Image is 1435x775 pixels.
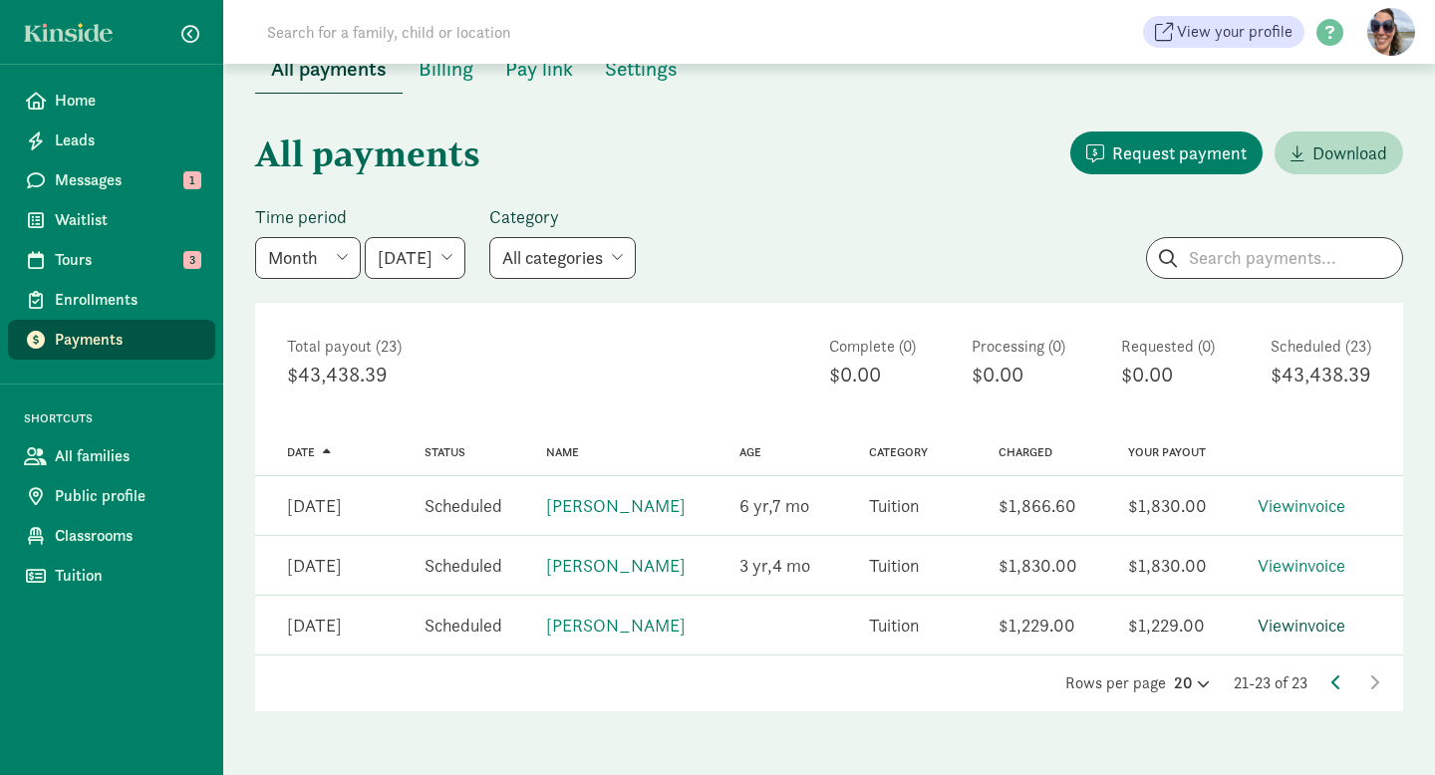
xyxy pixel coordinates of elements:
[8,436,215,476] a: All families
[255,45,403,94] button: All payments
[1128,552,1207,579] div: $1,830.00
[255,12,814,52] input: Search for a family, child or location
[8,516,215,556] a: Classrooms
[829,359,916,390] div: $0.00
[1275,131,1403,174] a: Download
[287,492,342,519] div: [DATE]
[605,53,678,85] span: Settings
[489,45,589,93] button: Pay link
[999,552,1077,579] div: $1,830.00
[489,58,589,81] a: Pay link
[287,359,773,390] div: $43,438.39
[8,280,215,320] a: Enrollments
[425,614,502,637] span: Scheduled
[183,171,201,189] span: 1
[1143,16,1304,48] a: View your profile
[1271,335,1371,359] div: Scheduled (23)
[972,335,1065,359] div: Processing (0)
[829,335,916,359] div: Complete (0)
[403,45,489,93] button: Billing
[403,58,489,81] a: Billing
[55,524,199,548] span: Classrooms
[739,494,772,517] span: 6
[287,335,773,359] div: Total payout (23)
[255,58,403,81] a: All payments
[869,612,919,639] div: Tuition
[739,445,761,459] a: Age
[255,205,465,229] label: Time period
[589,45,694,93] button: Settings
[546,494,686,517] a: [PERSON_NAME]
[255,671,1403,695] div: Rows per page 21-23 of 23
[505,53,573,85] span: Pay link
[271,53,387,85] span: All payments
[489,205,636,229] label: Category
[1121,359,1215,390] div: $0.00
[55,288,199,312] span: Enrollments
[1121,335,1215,359] div: Requested (0)
[419,53,473,85] span: Billing
[8,121,215,160] a: Leads
[55,168,199,192] span: Messages
[55,328,199,352] span: Payments
[1070,131,1263,174] button: Request payment
[869,552,919,579] div: Tuition
[255,118,825,189] h1: All payments
[183,251,201,269] span: 3
[972,359,1065,390] div: $0.00
[546,445,579,459] a: Name
[425,554,502,577] span: Scheduled
[1177,20,1292,44] span: View your profile
[772,554,810,577] span: 4
[287,445,315,459] span: Date
[55,89,199,113] span: Home
[8,240,215,280] a: Tours 3
[8,81,215,121] a: Home
[425,445,465,459] a: Status
[1271,359,1371,390] div: $43,438.39
[739,554,772,577] span: 3
[999,445,1052,459] a: Charged
[8,476,215,516] a: Public profile
[1335,679,1435,775] iframe: Chat Widget
[1258,494,1345,517] a: Viewinvoice
[287,612,342,639] div: [DATE]
[55,564,199,588] span: Tuition
[1174,671,1210,695] div: 20
[772,494,809,517] span: 7
[999,612,1075,639] div: $1,229.00
[1128,445,1206,459] a: Your payout
[425,494,502,517] span: Scheduled
[869,492,919,519] div: Tuition
[546,614,686,637] a: [PERSON_NAME]
[55,484,199,508] span: Public profile
[589,58,694,81] a: Settings
[869,445,928,459] a: Category
[1112,139,1247,166] span: Request payment
[8,556,215,596] a: Tuition
[1128,492,1207,519] div: $1,830.00
[1258,614,1345,637] a: Viewinvoice
[8,160,215,200] a: Messages 1
[1258,554,1345,577] a: Viewinvoice
[1128,612,1205,639] div: $1,229.00
[287,552,342,579] div: [DATE]
[546,554,686,577] a: [PERSON_NAME]
[8,200,215,240] a: Waitlist
[55,208,199,232] span: Waitlist
[55,444,199,468] span: All families
[1312,139,1387,166] span: Download
[1147,238,1402,278] input: Search payments...
[999,492,1076,519] div: $1,866.60
[55,248,199,272] span: Tours
[287,445,331,459] a: Date
[55,129,199,152] span: Leads
[8,320,215,360] a: Payments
